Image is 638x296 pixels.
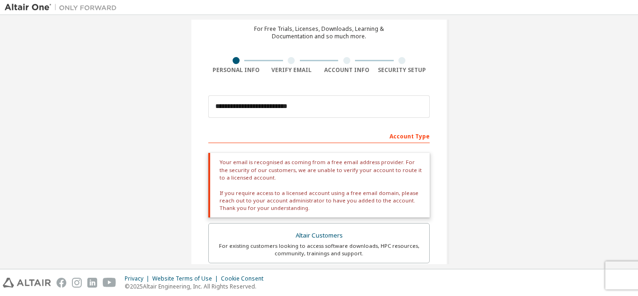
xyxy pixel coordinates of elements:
[152,275,221,282] div: Website Terms of Use
[319,66,375,74] div: Account Info
[57,278,66,288] img: facebook.svg
[264,66,319,74] div: Verify Email
[214,229,424,242] div: Altair Customers
[125,282,269,290] p: © 2025 Altair Engineering, Inc. All Rights Reserved.
[208,128,430,143] div: Account Type
[125,275,152,282] div: Privacy
[214,242,424,257] div: For existing customers looking to access software downloads, HPC resources, community, trainings ...
[208,153,430,217] div: Your email is recognised as coming from a free email address provider. For the security of our cu...
[221,275,269,282] div: Cookie Consent
[3,278,51,288] img: altair_logo.svg
[72,278,82,288] img: instagram.svg
[87,278,97,288] img: linkedin.svg
[103,278,116,288] img: youtube.svg
[254,25,384,40] div: For Free Trials, Licenses, Downloads, Learning & Documentation and so much more.
[375,66,430,74] div: Security Setup
[244,8,395,20] div: Create an Altair One Account
[208,66,264,74] div: Personal Info
[5,3,121,12] img: Altair One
